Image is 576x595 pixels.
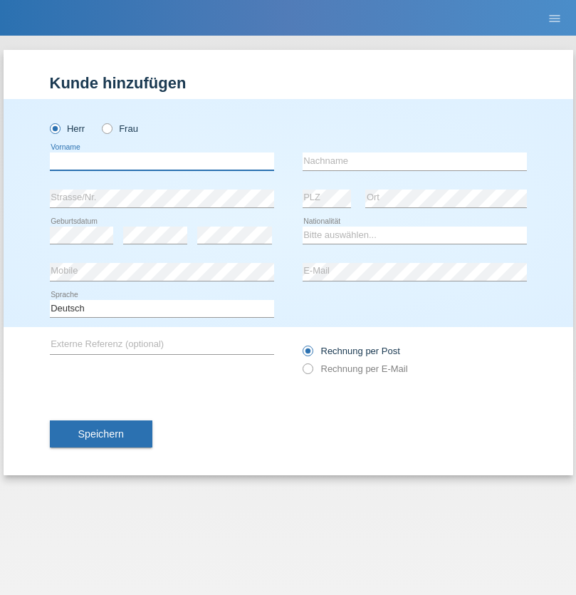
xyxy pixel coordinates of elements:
h1: Kunde hinzufügen [50,74,527,92]
span: Speichern [78,428,124,440]
input: Rechnung per Post [303,346,312,363]
button: Speichern [50,420,152,447]
input: Frau [102,123,111,133]
input: Herr [50,123,59,133]
label: Frau [102,123,138,134]
label: Herr [50,123,85,134]
input: Rechnung per E-Mail [303,363,312,381]
label: Rechnung per Post [303,346,400,356]
i: menu [548,11,562,26]
label: Rechnung per E-Mail [303,363,408,374]
a: menu [540,14,569,22]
